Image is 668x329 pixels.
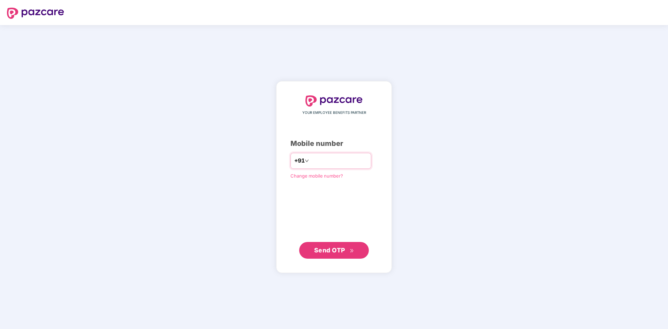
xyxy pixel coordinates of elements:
[299,242,369,259] button: Send OTPdouble-right
[290,138,378,149] div: Mobile number
[302,110,366,116] span: YOUR EMPLOYEE BENEFITS PARTNER
[314,246,345,254] span: Send OTP
[305,95,363,107] img: logo
[7,8,64,19] img: logo
[294,156,305,165] span: +91
[290,173,343,179] a: Change mobile number?
[305,159,309,163] span: down
[350,249,354,253] span: double-right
